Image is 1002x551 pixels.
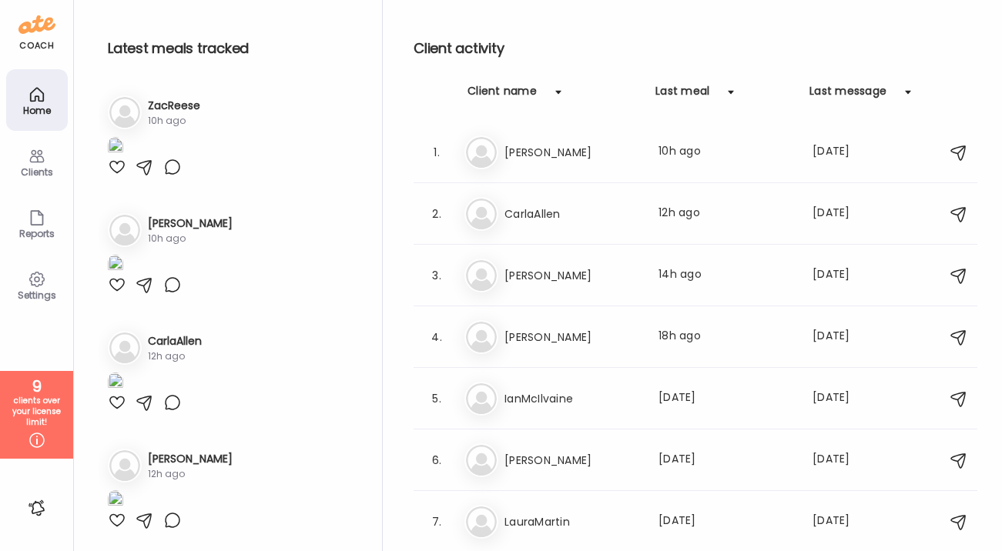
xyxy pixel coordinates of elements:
[108,255,123,275] img: images%2FdDWuMIarlednk9uMSYSEWWX5jHz2%2Ffavorites%2FuVImpN9X4vA5o2guLV4f_1080
[504,143,640,162] h3: [PERSON_NAME]
[466,506,497,537] img: bg-avatar-default.svg
[9,105,65,115] div: Home
[813,451,873,469] div: [DATE]
[9,290,65,300] div: Settings
[148,467,233,481] div: 12h ago
[109,215,140,245] img: bg-avatar-default.svg
[813,513,873,531] div: [DATE]
[659,513,794,531] div: [DATE]
[148,114,200,128] div: 10h ago
[427,205,446,223] div: 2.
[148,215,233,232] h3: [PERSON_NAME]
[427,328,446,346] div: 4.
[659,451,794,469] div: [DATE]
[427,389,446,408] div: 5.
[109,450,140,481] img: bg-avatar-default.svg
[427,143,446,162] div: 1.
[659,266,794,285] div: 14h ago
[504,266,640,285] h3: [PERSON_NAME]
[466,199,497,229] img: bg-avatar-default.svg
[427,451,446,469] div: 6.
[504,205,640,223] h3: CarlaAllen
[148,98,200,114] h3: ZacReese
[659,389,794,408] div: [DATE]
[414,37,977,60] h2: Client activity
[108,137,123,158] img: images%2FTSt0JeBc09c8knFIQfkZXSP5DIJ2%2Fd6nMOlhVpKaz8j60fyr3%2FRPrOXdSHkoCIu82AcIEr_1080
[813,266,873,285] div: [DATE]
[504,389,640,408] h3: IanMcIlvaine
[655,83,709,108] div: Last meal
[466,445,497,476] img: bg-avatar-default.svg
[466,137,497,168] img: bg-avatar-default.svg
[504,513,640,531] h3: LauraMartin
[427,513,446,531] div: 7.
[148,451,233,467] h3: [PERSON_NAME]
[108,372,123,393] img: images%2FPNpV7F6dRaXHckgRrS5x9guCJxV2%2FpJ4fhxl3WiUZlONsYh7n%2F5qablpXvFpajlg0OQwkn_1080
[809,83,886,108] div: Last message
[427,266,446,285] div: 3.
[5,396,68,428] div: clients over your license limit!
[467,83,537,108] div: Client name
[504,328,640,346] h3: [PERSON_NAME]
[659,205,794,223] div: 12h ago
[466,383,497,414] img: bg-avatar-default.svg
[108,490,123,511] img: images%2FsEjrZzoVMEQE1Jzv9pV5TpIWC9X2%2FLIWc2MbvbWAMjIzUBZnz%2FCE1eT8bqmicTxpX82lOY_1080
[148,232,233,245] div: 10h ago
[9,229,65,239] div: Reports
[9,167,65,177] div: Clients
[813,328,873,346] div: [DATE]
[19,39,54,52] div: coach
[659,143,794,162] div: 10h ago
[504,451,640,469] h3: [PERSON_NAME]
[109,332,140,363] img: bg-avatar-default.svg
[109,97,140,128] img: bg-avatar-default.svg
[108,37,357,60] h2: Latest meals tracked
[813,389,873,408] div: [DATE]
[5,377,68,396] div: 9
[813,205,873,223] div: [DATE]
[148,349,202,363] div: 12h ago
[813,143,873,162] div: [DATE]
[148,333,202,349] h3: CarlaAllen
[18,12,55,37] img: ate
[466,260,497,291] img: bg-avatar-default.svg
[659,328,794,346] div: 18h ago
[466,322,497,352] img: bg-avatar-default.svg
